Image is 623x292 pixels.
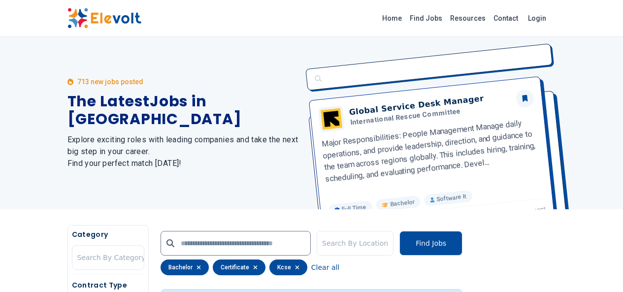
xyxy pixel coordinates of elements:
[522,8,552,28] a: Login
[67,93,300,128] h1: The Latest Jobs in [GEOGRAPHIC_DATA]
[406,10,446,26] a: Find Jobs
[67,134,300,169] h2: Explore exciting roles with leading companies and take the next big step in your career. Find you...
[67,8,141,29] img: Elevolt
[213,260,265,275] div: certificate
[311,260,339,275] button: Clear all
[378,10,406,26] a: Home
[72,280,144,290] h5: Contract Type
[161,260,209,275] div: bachelor
[72,229,144,239] h5: Category
[490,10,522,26] a: Contact
[77,77,143,87] p: 713 new jobs posted
[446,10,490,26] a: Resources
[269,260,307,275] div: kcse
[399,231,462,256] button: Find Jobs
